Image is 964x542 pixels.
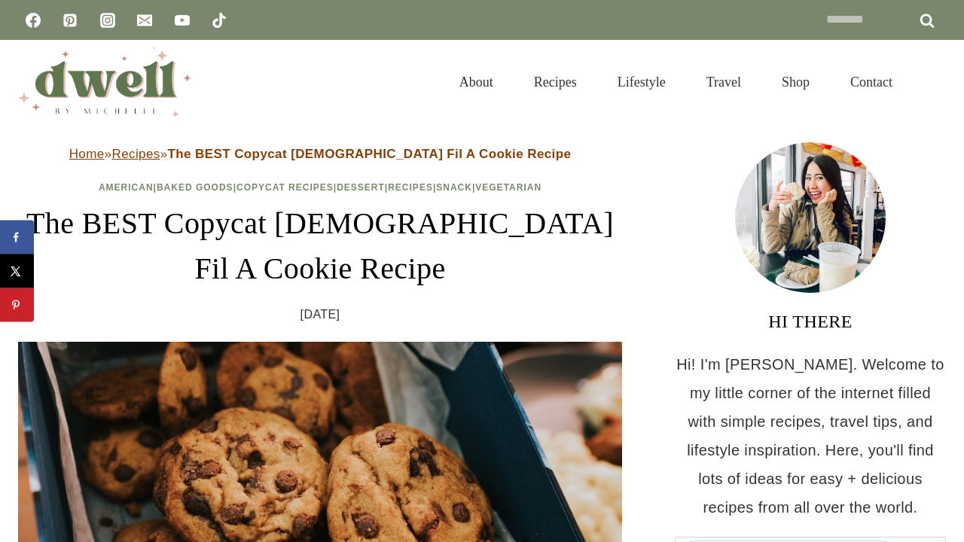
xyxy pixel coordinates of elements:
a: About [439,56,514,108]
a: American [99,182,154,193]
a: Home [69,147,105,161]
a: Recipes [388,182,433,193]
span: » » [69,147,572,161]
h1: The BEST Copycat [DEMOGRAPHIC_DATA] Fil A Cookie Recipe [18,201,622,291]
a: Copycat Recipes [236,182,334,193]
button: View Search Form [920,69,946,95]
a: Email [130,5,160,35]
a: Snack [436,182,472,193]
a: Lifestyle [597,56,686,108]
img: DWELL by michelle [18,47,191,117]
a: Dessert [337,182,385,193]
a: Facebook [18,5,48,35]
span: | | | | | | [99,182,541,193]
a: TikTok [204,5,234,35]
a: Travel [686,56,761,108]
strong: The BEST Copycat [DEMOGRAPHIC_DATA] Fil A Cookie Recipe [168,147,572,161]
a: Shop [761,56,830,108]
a: Vegetarian [475,182,541,193]
a: Pinterest [55,5,85,35]
a: YouTube [167,5,197,35]
a: Baked Goods [157,182,233,193]
time: [DATE] [300,303,340,326]
a: Recipes [514,56,597,108]
a: Contact [830,56,913,108]
p: Hi! I'm [PERSON_NAME]. Welcome to my little corner of the internet filled with simple recipes, tr... [675,350,946,522]
a: Recipes [111,147,160,161]
a: Instagram [93,5,123,35]
h3: HI THERE [675,308,946,335]
nav: Primary Navigation [439,56,913,108]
